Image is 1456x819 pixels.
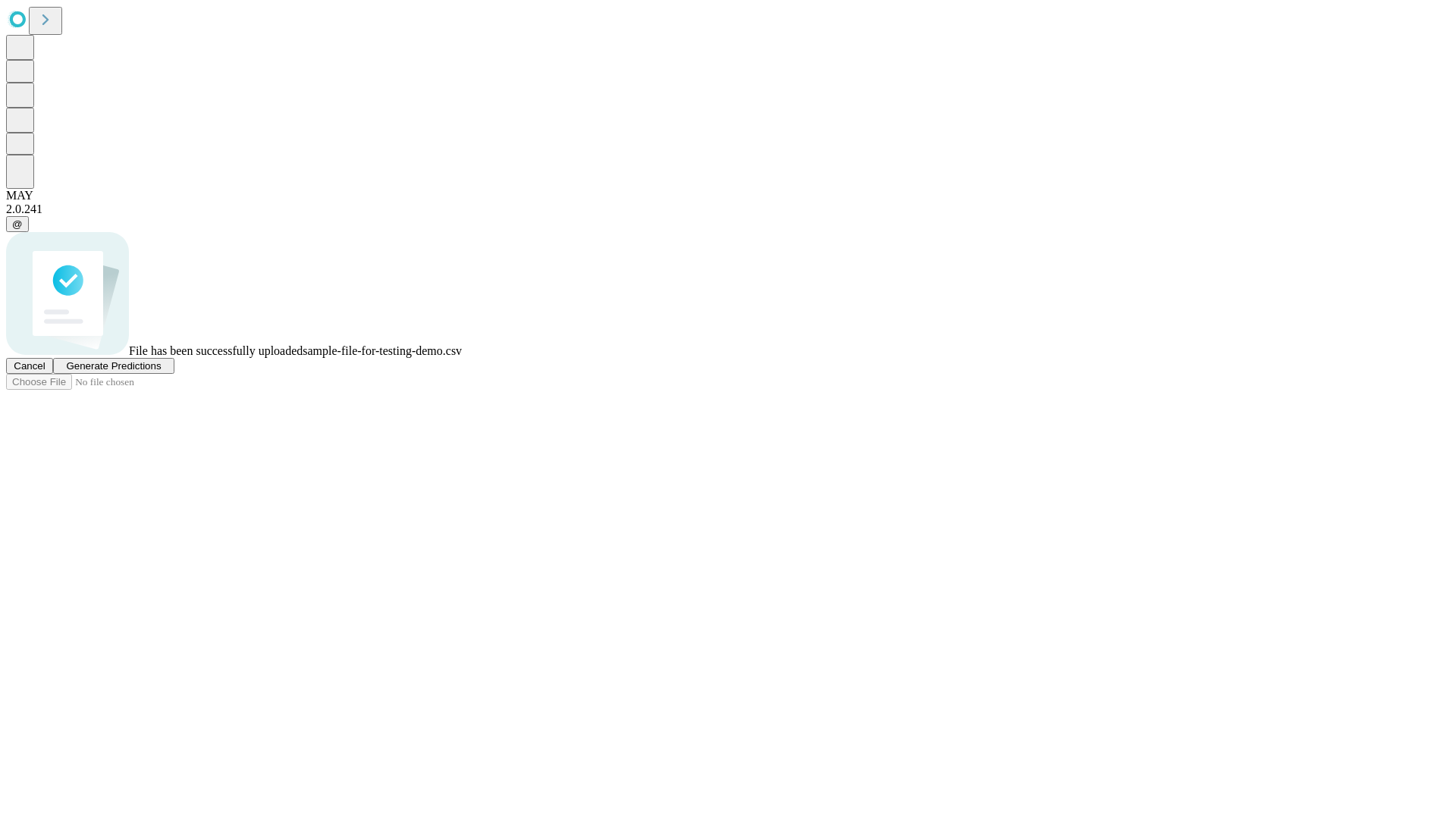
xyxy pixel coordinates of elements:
span: Generate Predictions [66,360,161,372]
span: @ [12,218,23,230]
div: MAY [6,189,1450,202]
button: @ [6,216,29,232]
span: sample-file-for-testing-demo.csv [303,344,462,357]
button: Generate Predictions [53,358,174,374]
span: File has been successfully uploaded [129,344,303,357]
button: Cancel [6,358,53,374]
div: 2.0.241 [6,202,1450,216]
span: Cancel [14,360,45,372]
